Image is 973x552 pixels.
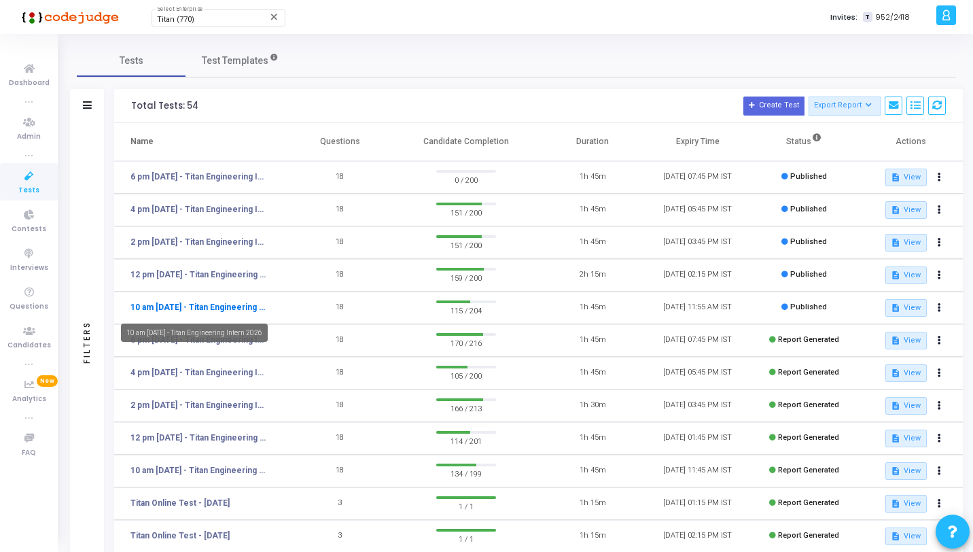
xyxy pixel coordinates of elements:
[22,447,36,459] span: FAQ
[645,487,750,520] td: [DATE] 01:15 PM IST
[645,161,750,194] td: [DATE] 07:45 PM IST
[9,77,50,89] span: Dashboard
[750,123,857,161] th: Status
[885,495,927,513] button: View
[891,238,900,247] mat-icon: description
[157,15,194,24] span: Titan (770)
[436,238,497,252] span: 151 / 200
[81,267,93,417] div: Filters
[790,172,827,181] span: Published
[540,226,645,259] td: 1h 45m
[287,357,393,390] td: 18
[891,173,900,182] mat-icon: description
[778,466,839,475] span: Report Generated
[857,123,963,161] th: Actions
[645,292,750,324] td: [DATE] 11:55 AM IST
[287,390,393,422] td: 18
[287,292,393,324] td: 18
[287,161,393,194] td: 18
[202,54,268,68] span: Test Templates
[891,303,900,313] mat-icon: description
[436,271,497,284] span: 159 / 200
[645,259,750,292] td: [DATE] 02:15 PM IST
[645,357,750,390] td: [DATE] 05:45 PM IST
[778,400,839,409] span: Report Generated
[885,299,927,317] button: View
[120,54,143,68] span: Tests
[287,324,393,357] td: 18
[18,185,39,196] span: Tests
[17,3,119,31] img: logo
[7,340,51,351] span: Candidates
[891,401,900,411] mat-icon: description
[436,401,497,415] span: 166 / 213
[645,324,750,357] td: [DATE] 07:45 PM IST
[436,173,497,186] span: 0 / 200
[778,368,839,377] span: Report Generated
[645,390,750,422] td: [DATE] 03:45 PM IST
[885,430,927,447] button: View
[885,462,927,480] button: View
[645,226,750,259] td: [DATE] 03:45 PM IST
[12,224,46,235] span: Contests
[287,422,393,455] td: 18
[540,324,645,357] td: 1h 45m
[645,194,750,226] td: [DATE] 05:45 PM IST
[130,399,266,411] a: 2 pm [DATE] - Titan Engineering Intern 2026
[790,303,827,311] span: Published
[436,336,497,349] span: 170 / 216
[891,205,900,215] mat-icon: description
[891,499,900,508] mat-icon: description
[885,169,927,186] button: View
[645,422,750,455] td: [DATE] 01:45 PM IST
[436,434,497,447] span: 114 / 201
[885,397,927,415] button: View
[121,324,268,342] div: 10 am [DATE] - Titan Engineering Intern 2026
[436,532,497,545] span: 1 / 1
[645,455,750,487] td: [DATE] 11:45 AM IST
[130,203,266,215] a: 4 pm [DATE] - Titan Engineering Intern 2026
[287,226,393,259] td: 18
[287,259,393,292] td: 18
[875,12,910,23] span: 952/2418
[540,292,645,324] td: 1h 45m
[885,332,927,349] button: View
[436,205,497,219] span: 151 / 200
[778,498,839,507] span: Report Generated
[130,432,266,444] a: 12 pm [DATE] - Titan Engineering Intern 2026
[790,237,827,246] span: Published
[891,532,900,541] mat-icon: description
[540,487,645,520] td: 1h 15m
[37,375,58,387] span: New
[130,171,266,183] a: 6 pm [DATE] - Titan Engineering Intern 2026
[540,259,645,292] td: 2h 15m
[114,123,287,161] th: Name
[436,466,497,480] span: 134 / 199
[790,205,827,213] span: Published
[540,455,645,487] td: 1h 45m
[891,466,900,476] mat-icon: description
[863,12,872,22] span: T
[778,335,839,344] span: Report Generated
[287,123,393,161] th: Questions
[10,262,48,274] span: Interviews
[540,390,645,422] td: 1h 30m
[269,12,280,22] mat-icon: Clear
[885,528,927,545] button: View
[891,271,900,280] mat-icon: description
[540,161,645,194] td: 1h 45m
[130,366,266,379] a: 4 pm [DATE] - Titan Engineering Intern 2026
[130,236,266,248] a: 2 pm [DATE] - Titan Engineering Intern 2026
[17,131,41,143] span: Admin
[885,266,927,284] button: View
[809,97,881,116] button: Export Report
[392,123,539,161] th: Candidate Completion
[540,357,645,390] td: 1h 45m
[287,487,393,520] td: 3
[540,194,645,226] td: 1h 45m
[130,530,230,542] a: Titan Online Test - [DATE]
[540,123,645,161] th: Duration
[885,201,927,219] button: View
[830,12,857,23] label: Invites:
[287,194,393,226] td: 18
